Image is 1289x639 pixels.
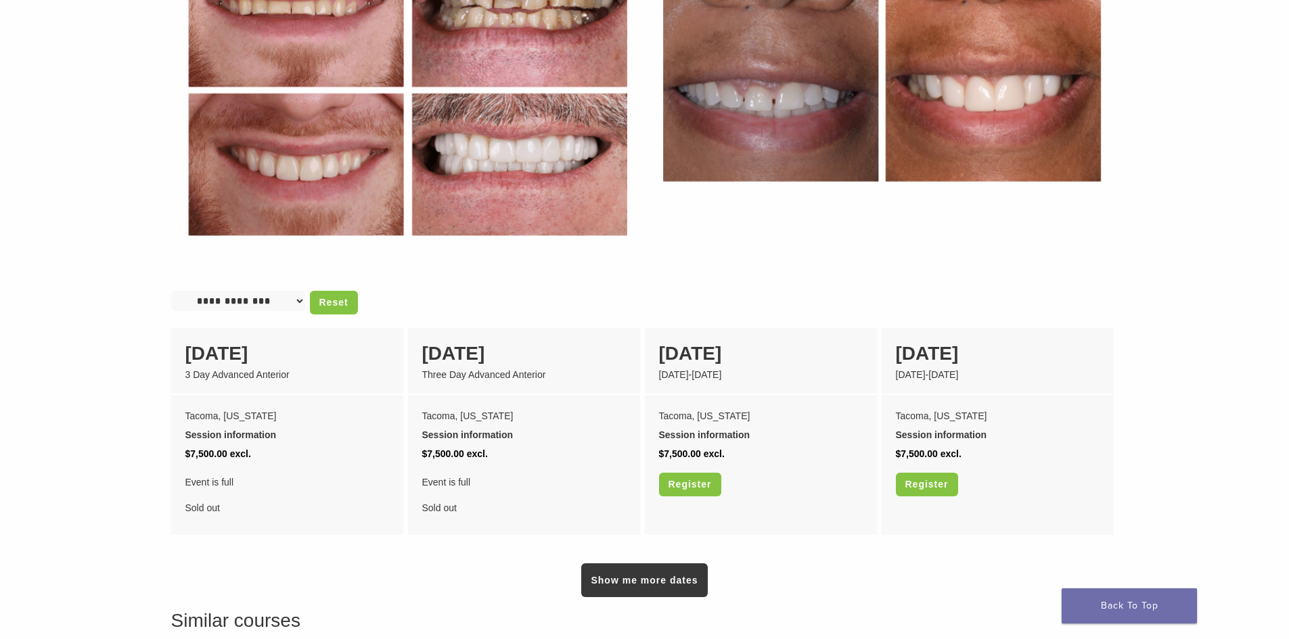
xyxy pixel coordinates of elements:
[896,339,1100,368] div: [DATE]
[659,425,863,444] div: Session information
[185,473,389,492] span: Event is full
[896,368,1100,382] div: [DATE]-[DATE]
[659,473,721,496] a: Register
[659,339,863,368] div: [DATE]
[896,473,958,496] a: Register
[704,448,725,459] span: excl.
[171,607,1118,635] h3: Similar courses
[185,473,389,517] div: Sold out
[659,368,863,382] div: [DATE]-[DATE]
[896,425,1100,444] div: Session information
[185,425,389,444] div: Session information
[185,406,389,425] div: Tacoma, [US_STATE]
[1062,588,1197,623] a: Back To Top
[467,448,488,459] span: excl.
[185,339,389,368] div: [DATE]
[422,339,626,368] div: [DATE]
[896,448,938,459] span: $7,500.00
[310,291,358,314] a: Reset
[185,368,389,382] div: 3 Day Advanced Anterior
[422,473,626,517] div: Sold out
[422,425,626,444] div: Session information
[422,448,464,459] span: $7,500.00
[422,368,626,382] div: Three Day Advanced Anterior
[422,406,626,425] div: Tacoma, [US_STATE]
[422,473,626,492] span: Event is full
[581,563,707,597] a: Show me more dates
[941,448,962,459] span: excl.
[659,448,701,459] span: $7,500.00
[659,406,863,425] div: Tacoma, [US_STATE]
[185,448,227,459] span: $7,500.00
[230,448,251,459] span: excl.
[896,406,1100,425] div: Tacoma, [US_STATE]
